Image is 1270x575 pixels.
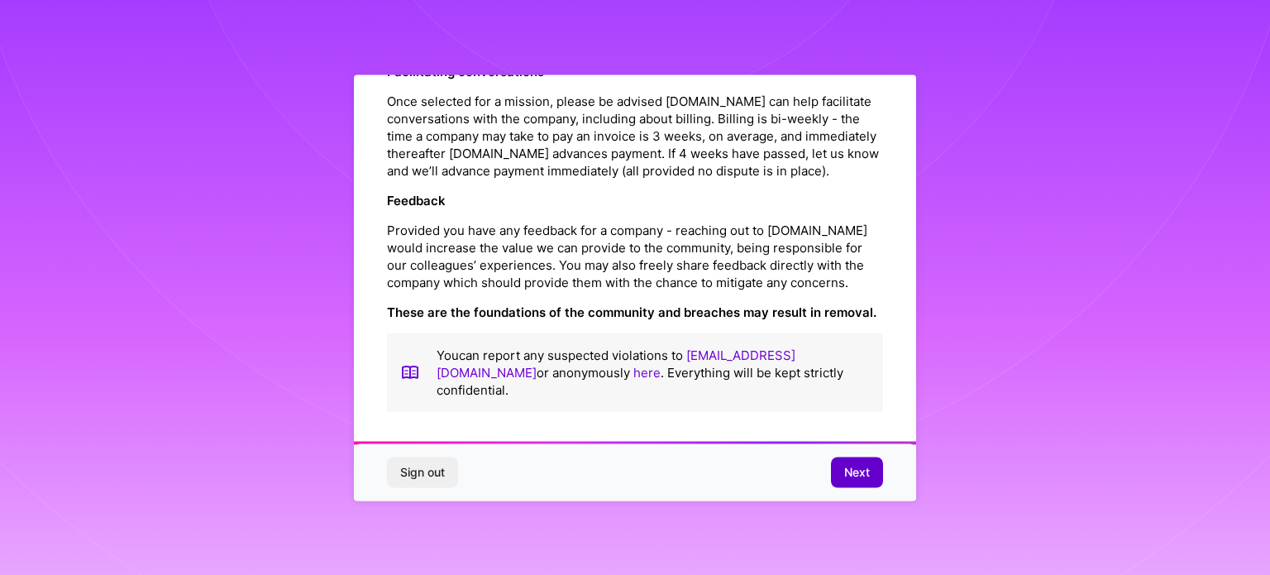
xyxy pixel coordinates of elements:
strong: These are the foundations of the community and breaches may result in removal. [387,304,876,319]
p: Provided you have any feedback for a company - reaching out to [DOMAIN_NAME] would increase the v... [387,221,883,290]
p: You can report any suspected violations to or anonymously . Everything will be kept strictly conf... [437,346,870,398]
strong: Feedback [387,192,446,208]
span: Sign out [400,464,445,481]
a: [EMAIL_ADDRESS][DOMAIN_NAME] [437,347,795,380]
button: Sign out [387,458,458,487]
button: Next [831,458,883,487]
p: Once selected for a mission, please be advised [DOMAIN_NAME] can help facilitate conversations wi... [387,92,883,179]
img: book icon [400,346,420,398]
a: here [633,364,661,380]
span: Next [844,464,870,481]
